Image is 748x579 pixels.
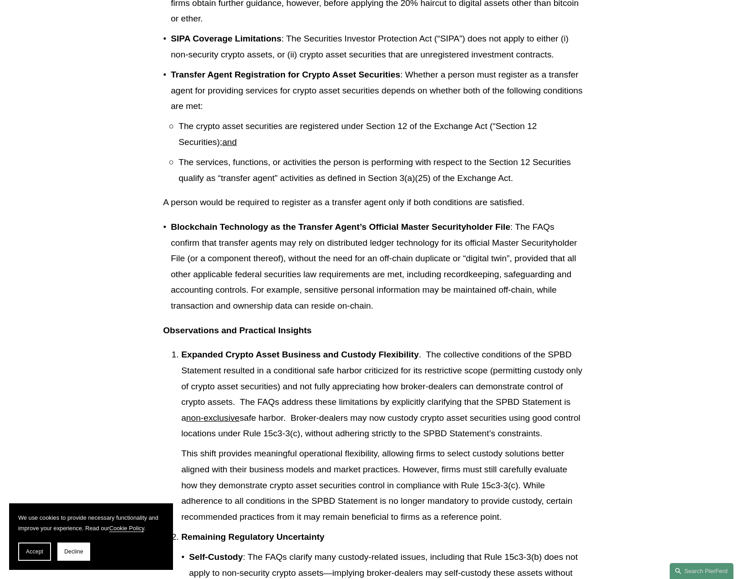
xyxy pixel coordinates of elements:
[181,532,325,542] strong: Remaining Regulatory Uncertainty
[109,525,144,532] a: Cookie Policy
[171,31,585,62] p: : The Securities Investor Protection Act (“SIPA”) does not apply to either (i) non-security crypt...
[171,67,585,114] p: : Whether a person must register as a transfer agent for providing services for crypto asset secu...
[670,563,733,579] a: Search this site
[163,326,311,335] strong: Observations and Practical Insights
[189,552,243,562] strong: Self-Custody
[26,548,43,555] span: Accept
[163,195,585,211] p: A person would be required to register as a transfer agent only if both conditions are satisfied.
[171,34,281,43] strong: SIPA Coverage Limitations
[178,119,585,150] p: The crypto asset securities are registered under Section 12 of the Exchange Act (“Section 12 Secu...
[181,350,419,359] strong: Expanded Crypto Asset Business and Custody Flexibility
[222,137,237,147] span: and
[57,543,90,561] button: Decline
[181,347,585,441] p: . The collective conditions of the SPBD Statement resulted in a conditional safe harbor criticize...
[18,543,51,561] button: Accept
[181,446,585,525] p: This shift provides meaningful operational flexibility, allowing firms to select custody solution...
[18,512,164,533] p: We use cookies to provide necessary functionality and improve your experience. Read our .
[64,548,83,555] span: Decline
[186,413,239,423] span: non-exclusive
[178,155,585,186] p: The services, functions, or activities the person is performing with respect to the Section 12 Se...
[9,503,173,570] section: Cookie banner
[171,222,510,232] strong: Blockchain Technology as the Transfer Agent’s Official Master Securityholder File
[171,219,585,314] p: : The FAQs confirm that transfer agents may rely on distributed ledger technology for its officia...
[171,70,400,79] strong: Transfer Agent Registration for Crypto Asset Securities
